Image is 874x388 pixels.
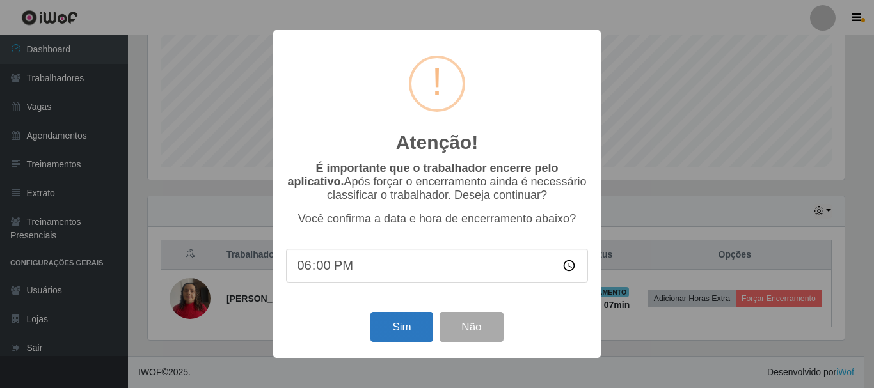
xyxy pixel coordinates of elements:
[286,162,588,202] p: Após forçar o encerramento ainda é necessário classificar o trabalhador. Deseja continuar?
[286,212,588,226] p: Você confirma a data e hora de encerramento abaixo?
[440,312,503,342] button: Não
[287,162,558,188] b: É importante que o trabalhador encerre pelo aplicativo.
[396,131,478,154] h2: Atenção!
[370,312,433,342] button: Sim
